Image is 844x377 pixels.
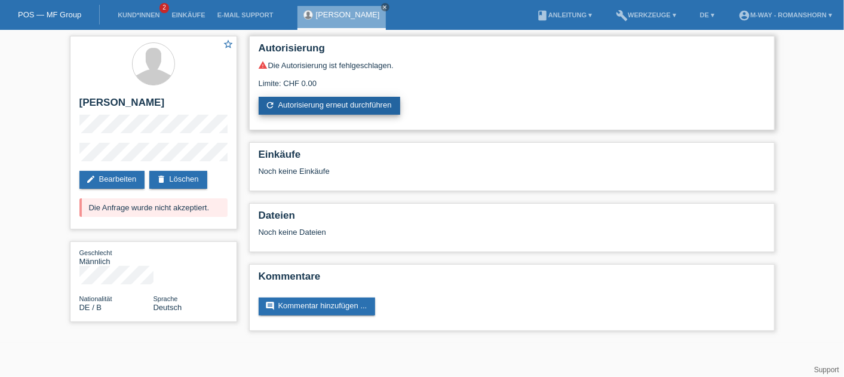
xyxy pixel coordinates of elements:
i: book [536,10,548,22]
i: comment [266,301,275,311]
span: Nationalität [79,295,112,302]
i: build [616,10,628,22]
i: warning [259,60,268,70]
a: deleteLöschen [149,171,207,189]
a: E-Mail Support [211,11,280,19]
span: Geschlecht [79,249,112,256]
div: Noch keine Einkäufe [259,167,765,185]
i: refresh [266,100,275,110]
a: Einkäufe [165,11,211,19]
span: Sprache [154,295,178,302]
div: Die Anfrage wurde nicht akzeptiert. [79,198,228,217]
a: DE ▾ [694,11,720,19]
i: delete [156,174,166,184]
a: close [381,3,389,11]
h2: Kommentare [259,271,765,289]
a: bookAnleitung ▾ [530,11,598,19]
a: [PERSON_NAME] [316,10,380,19]
h2: [PERSON_NAME] [79,97,228,115]
div: Limite: CHF 0.00 [259,70,765,88]
a: Support [814,366,839,374]
a: account_circlem-way - Romanshorn ▾ [732,11,838,19]
a: editBearbeiten [79,171,145,189]
a: Kund*innen [112,11,165,19]
h2: Dateien [259,210,765,228]
a: POS — MF Group [18,10,81,19]
div: Die Autorisierung ist fehlgeschlagen. [259,60,765,70]
i: close [382,4,388,10]
a: star_border [223,39,234,51]
a: commentKommentar hinzufügen ... [259,298,376,315]
i: star_border [223,39,234,50]
i: account_circle [738,10,750,22]
span: Deutsch [154,303,182,312]
h2: Autorisierung [259,42,765,60]
h2: Einkäufe [259,149,765,167]
i: edit [87,174,96,184]
a: refreshAutorisierung erneut durchführen [259,97,400,115]
div: Noch keine Dateien [259,228,624,237]
a: buildWerkzeuge ▾ [610,11,682,19]
span: Deutschland / B / 12.11.2022 [79,303,102,312]
div: Männlich [79,248,154,266]
span: 2 [159,3,169,13]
